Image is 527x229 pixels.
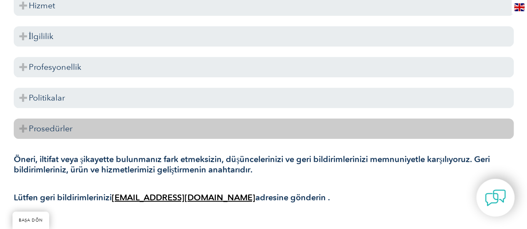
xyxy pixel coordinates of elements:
[12,212,49,229] a: BAŞA DÖN
[29,62,81,72] font: Profesyonellik
[29,123,72,133] font: Prosedürler
[255,192,330,202] font: adresine gönderin .
[14,192,112,202] font: Lütfen geri bildirimlerinizi
[29,0,55,10] font: Hizmet
[29,93,65,103] font: Politikalar
[29,31,54,41] font: İlgililik
[514,3,525,11] img: en
[14,154,490,175] font: Öneri, iltifat veya şikayette bulunmanız fark etmeksizin, düşüncelerinizi ve geri bildirimleriniz...
[485,187,506,208] img: contact-chat.png
[19,218,43,223] font: BAŞA DÖN
[112,192,255,202] a: [EMAIL_ADDRESS][DOMAIN_NAME]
